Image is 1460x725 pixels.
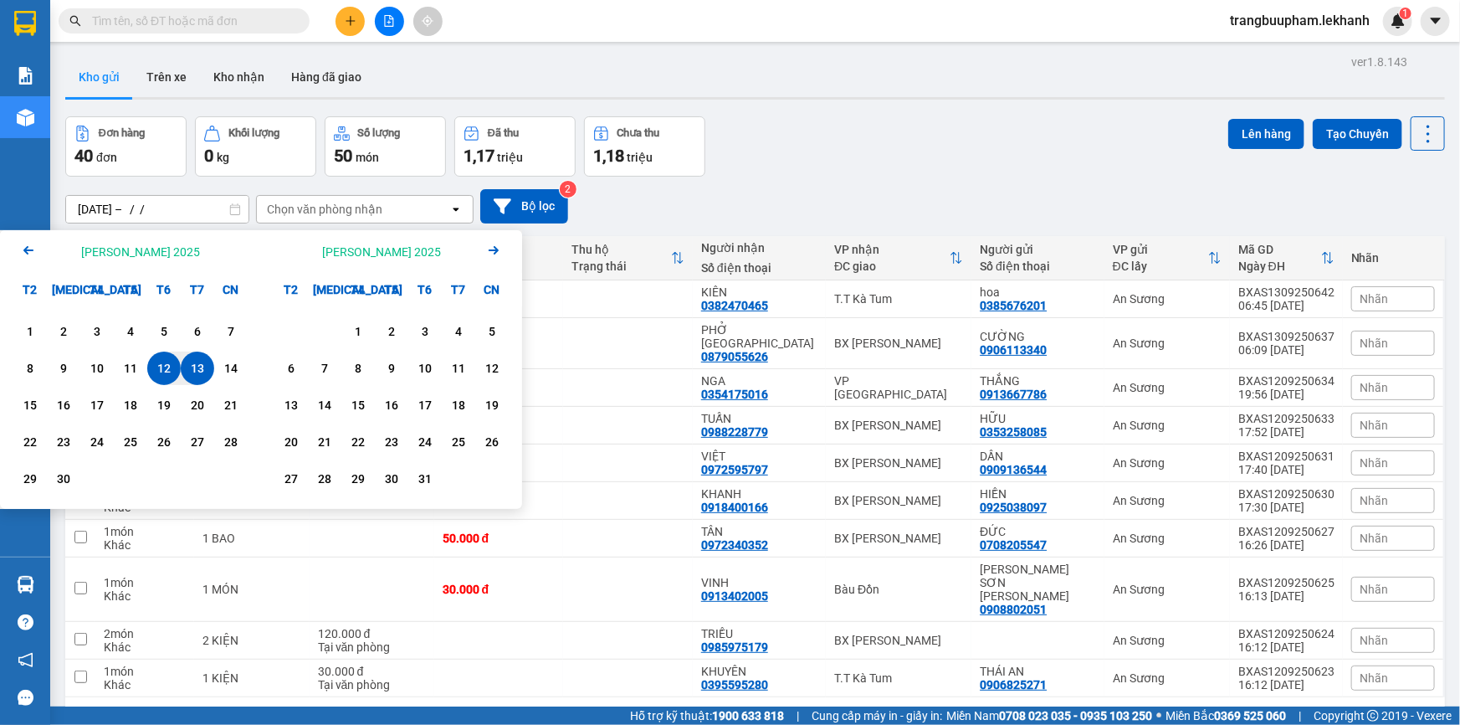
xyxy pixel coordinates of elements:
span: caret-down [1428,13,1443,28]
div: Người nhận [701,241,817,255]
div: 20 [186,395,209,415]
span: món [356,151,379,164]
div: 0879055626 [160,95,330,118]
div: 2 món [104,627,186,640]
div: Ngày ĐH [1238,260,1321,273]
div: Choose Thứ Năm, tháng 09 11 2025. It's available. [114,352,147,385]
div: HIỀN [980,487,1096,501]
div: T2 [13,273,47,306]
div: 11 [119,358,142,378]
img: icon-new-feature [1391,13,1406,28]
div: T2 [274,273,308,306]
div: Choose Thứ Ba, tháng 10 28 2025. It's available. [308,462,341,496]
div: 1 [18,321,42,342]
div: 10 [413,358,437,378]
div: 1 [346,321,370,342]
div: 26 [480,432,504,452]
input: Tìm tên, số ĐT hoặc mã đơn [92,12,289,30]
button: aim [413,7,443,36]
input: Select a date range. [66,196,248,223]
div: Choose Thứ Tư, tháng 09 10 2025. It's available. [80,352,114,385]
div: BXAS1209250627 [1238,525,1334,538]
div: 17:30 [DATE] [1238,501,1334,514]
div: Chọn văn phòng nhận [267,201,382,218]
div: Choose Thứ Năm, tháng 09 18 2025. It's available. [114,388,147,422]
div: 4 [447,321,470,342]
div: Choose Thứ Hai, tháng 09 29 2025. It's available. [13,462,47,496]
div: Choose Thứ Ba, tháng 09 23 2025. It's available. [47,425,80,459]
div: Choose Chủ Nhật, tháng 10 5 2025. It's available. [475,315,509,348]
div: Choose Chủ Nhật, tháng 09 14 2025. It's available. [214,352,248,385]
div: 9 [52,358,75,378]
div: T7 [442,273,475,306]
div: An Sương [1113,381,1222,394]
span: Nhãn [1360,292,1389,306]
div: BX [PERSON_NAME] [834,494,963,507]
div: CƯỜNG [980,330,1096,343]
div: DẦN [980,450,1096,463]
div: 1 món [104,576,186,589]
span: đơn [96,151,117,164]
div: An Sương [1113,532,1222,545]
div: Choose Thứ Sáu, tháng 09 5 2025. It's available. [147,315,181,348]
div: 19:56 [DATE] [1238,388,1334,401]
div: Choose Thứ Năm, tháng 10 23 2025. It's available. [375,425,408,459]
div: 2 [380,321,403,342]
span: triệu [627,151,653,164]
div: ver 1.8.143 [1351,53,1407,71]
div: 21 [219,395,243,415]
div: Choose Thứ Tư, tháng 10 15 2025. It's available. [341,388,375,422]
div: PHỞ HÀ NỘI [701,323,817,350]
div: 0972595797 [701,463,768,476]
div: Choose Thứ Hai, tháng 09 22 2025. It's available. [13,425,47,459]
div: Choose Thứ Sáu, tháng 10 3 2025. It's available. [408,315,442,348]
div: Choose Thứ Tư, tháng 10 29 2025. It's available. [341,462,375,496]
span: trangbuupham.lekhanh [1217,10,1383,31]
div: An Sương [1113,456,1222,470]
div: Choose Thứ Ba, tháng 09 9 2025. It's available. [47,352,80,385]
span: 1 [1402,8,1408,19]
th: Toggle SortBy [1104,236,1230,280]
div: Trạng thái [571,260,671,273]
div: 29 [346,469,370,489]
span: search [69,15,81,27]
span: Nhãn [1360,532,1389,545]
div: 0918400166 [701,501,768,514]
div: Choose Thứ Sáu, tháng 10 24 2025. It's available. [408,425,442,459]
div: Chưa thu [617,127,660,139]
div: Choose Thứ Ba, tháng 09 16 2025. It's available. [47,388,80,422]
div: T6 [147,273,181,306]
svg: Arrow Left [18,240,38,260]
div: 30.000 đ [443,583,556,596]
button: caret-down [1421,7,1450,36]
div: 23 [380,432,403,452]
div: ĐC lấy [1113,260,1208,273]
div: 12 [152,358,176,378]
div: 22 [18,432,42,452]
div: Choose Thứ Ba, tháng 10 7 2025. It's available. [308,352,341,385]
div: 12 [480,358,504,378]
div: 1 MÓN [202,583,301,596]
div: 18 [119,395,142,415]
div: T7 [181,273,214,306]
button: Bộ lọc [480,189,568,224]
span: aim [422,15,433,27]
div: 2 [52,321,75,342]
div: T6 [408,273,442,306]
div: LƯƠNG SƠN VINA [980,563,1096,603]
div: Choose Chủ Nhật, tháng 09 7 2025. It's available. [214,315,248,348]
div: Choose Thứ Ba, tháng 10 14 2025. It's available. [308,388,341,422]
button: Next month. [484,240,504,263]
div: Choose Thứ Ba, tháng 09 2 2025. It's available. [47,315,80,348]
div: Choose Thứ Năm, tháng 10 16 2025. It's available. [375,388,408,422]
button: Previous month. [18,240,38,263]
div: Choose Thứ Năm, tháng 10 9 2025. It's available. [375,352,408,385]
div: 14 [219,358,243,378]
span: Nhãn [1360,494,1389,507]
div: An Sương [1113,292,1222,306]
div: 0906113340 [980,343,1047,357]
div: Choose Thứ Bảy, tháng 10 11 2025. It's available. [442,352,475,385]
div: Choose Thứ Năm, tháng 10 2 2025. It's available. [375,315,408,348]
div: 19 [152,395,176,415]
div: Choose Thứ Sáu, tháng 09 19 2025. It's available. [147,388,181,422]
